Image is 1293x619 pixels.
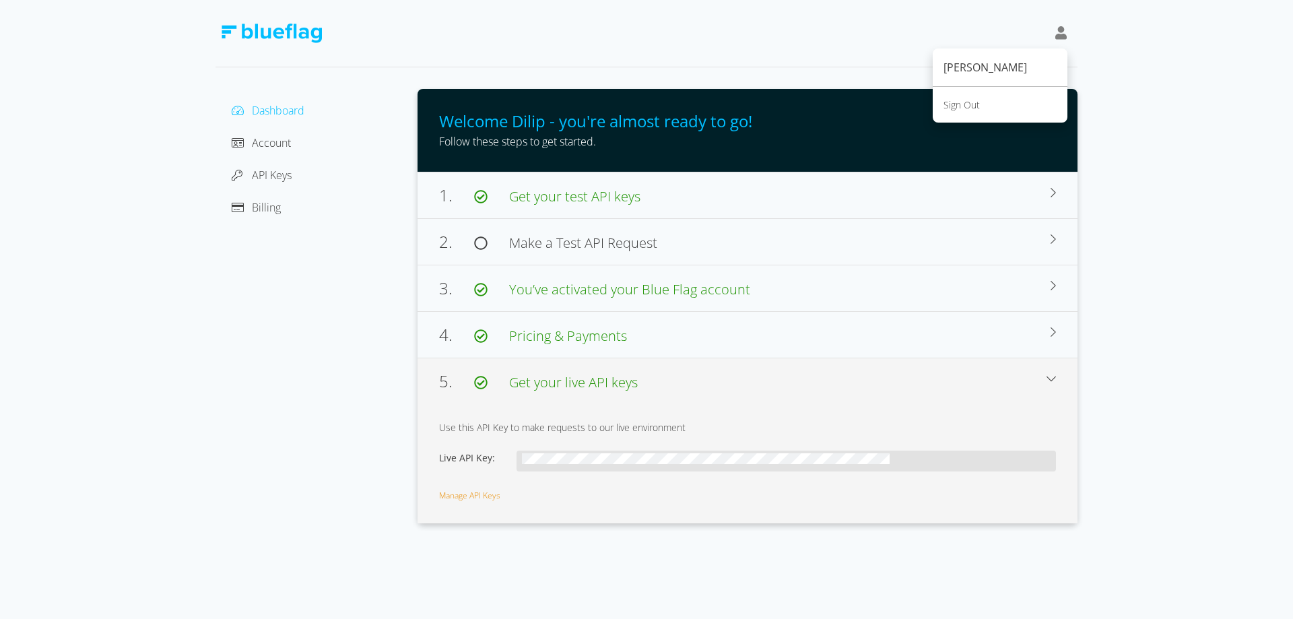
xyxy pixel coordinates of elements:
[509,234,657,252] span: Make a Test API Request
[439,110,752,132] span: Welcome Dilip - you're almost ready to go!
[232,135,291,150] a: Account
[232,168,292,183] a: API Keys
[439,490,500,501] a: Manage API Keys
[221,24,322,43] img: Blue Flag Logo
[943,98,1057,112] div: Sign Out
[439,184,474,206] span: 1.
[439,323,474,346] span: 4.
[509,373,638,391] span: Get your live API keys
[509,280,750,298] span: You’ve activated your Blue Flag account
[439,370,474,392] span: 5.
[439,420,1056,434] div: Use this API Key to make requests to our live environment
[252,103,304,118] span: Dashboard
[232,200,281,215] a: Billing
[439,451,517,471] span: Live API Key:
[252,168,292,183] span: API Keys
[439,134,596,149] span: Follow these steps to get started.
[252,200,281,215] span: Billing
[439,230,474,253] span: 2.
[509,187,640,205] span: Get your test API keys
[439,277,474,299] span: 3.
[252,135,291,150] span: Account
[943,59,1057,75] div: [PERSON_NAME]
[232,103,304,118] a: Dashboard
[509,327,627,345] span: Pricing & Payments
